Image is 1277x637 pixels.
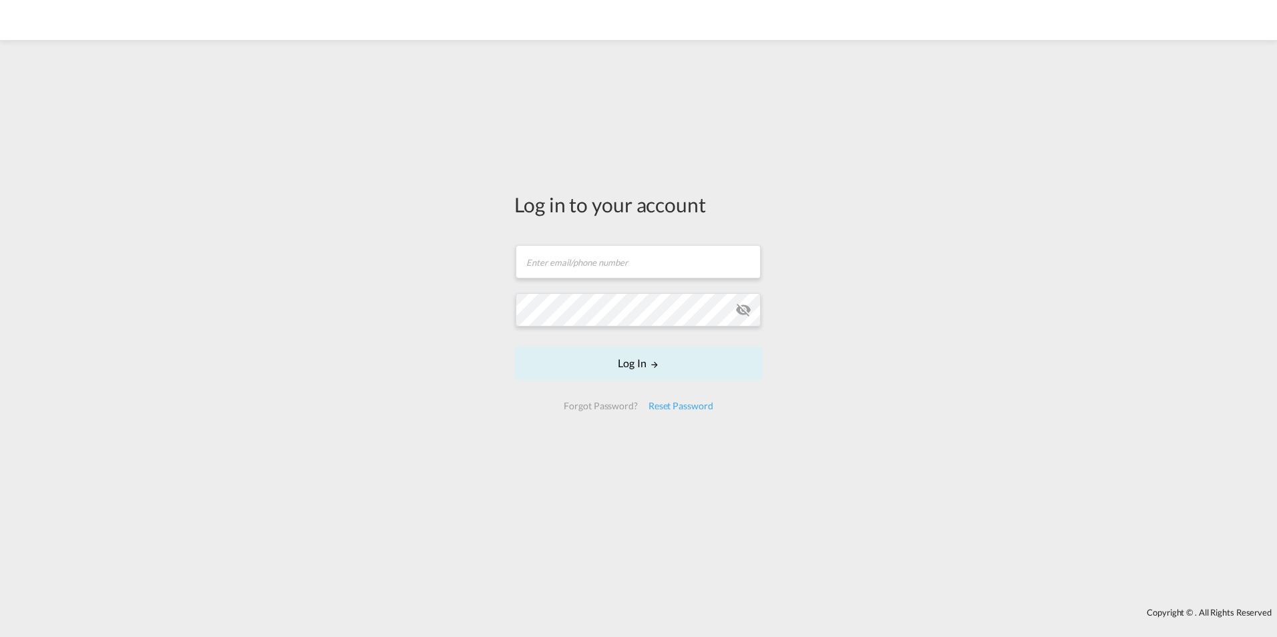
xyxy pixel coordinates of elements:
[516,245,761,278] input: Enter email/phone number
[643,394,719,418] div: Reset Password
[558,394,643,418] div: Forgot Password?
[514,347,763,380] button: LOGIN
[514,190,763,218] div: Log in to your account
[735,302,751,318] md-icon: icon-eye-off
